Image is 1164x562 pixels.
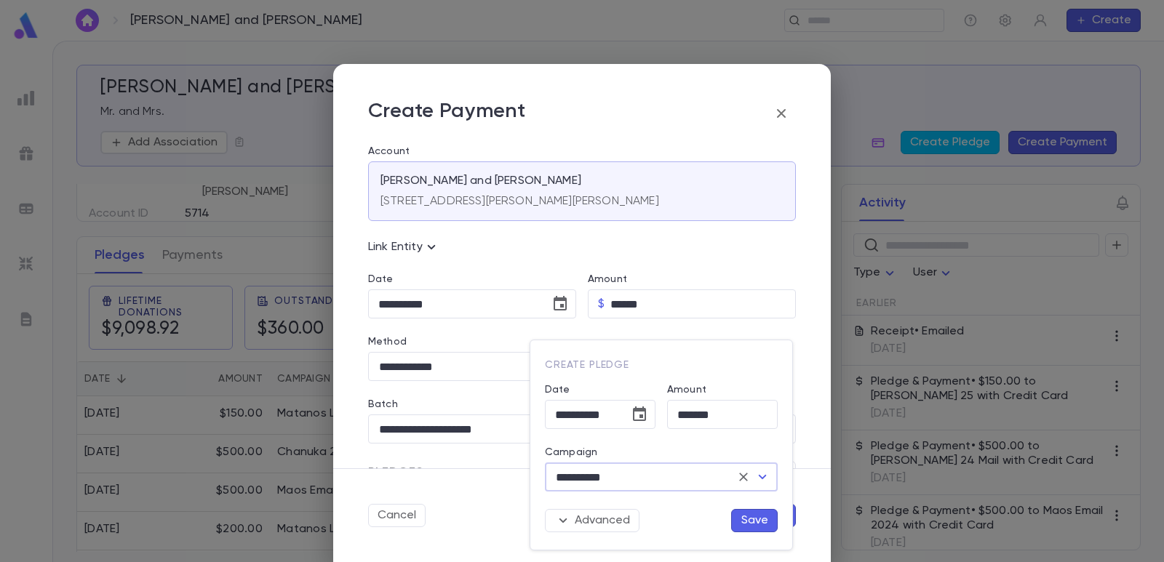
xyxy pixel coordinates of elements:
[667,384,706,396] label: Amount
[731,509,778,532] button: Save
[545,384,655,396] label: Date
[752,467,773,487] button: Open
[545,360,629,370] span: Create Pledge
[545,509,639,532] button: Advanced
[625,400,654,429] button: Choose date, selected date is Sep 11, 2025
[545,446,597,458] label: Campaign
[733,467,754,487] button: Clear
